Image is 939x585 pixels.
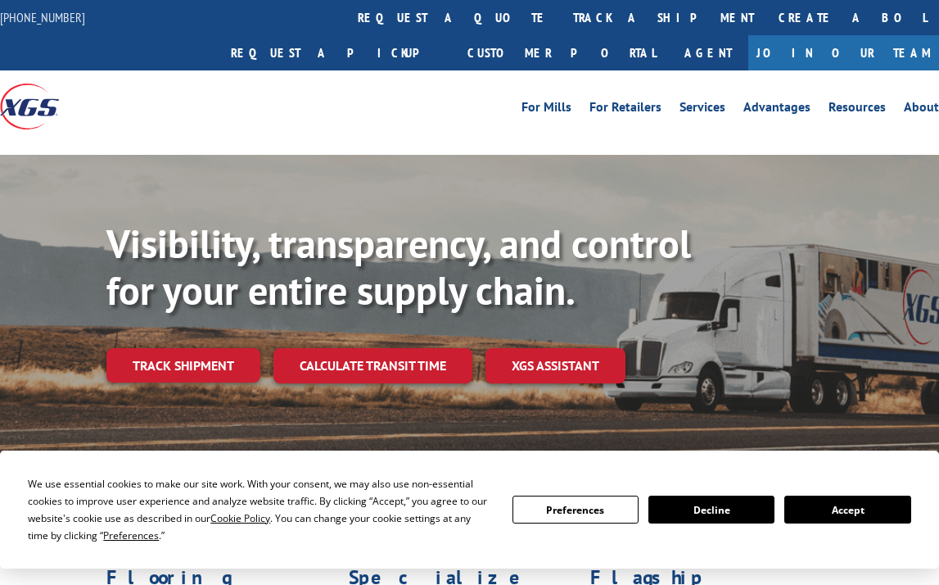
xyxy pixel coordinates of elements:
[455,35,668,70] a: Customer Portal
[273,348,472,383] a: Calculate transit time
[512,496,639,524] button: Preferences
[106,348,260,383] a: Track shipment
[784,496,910,524] button: Accept
[106,218,691,316] b: Visibility, transparency, and control for your entire supply chain.
[103,528,159,542] span: Preferences
[668,35,748,70] a: Agent
[904,101,939,119] a: About
[589,101,661,119] a: For Retailers
[743,101,810,119] a: Advantages
[679,101,725,119] a: Services
[648,496,774,524] button: Decline
[748,35,939,70] a: Join Our Team
[210,511,270,525] span: Cookie Policy
[828,101,886,119] a: Resources
[521,101,571,119] a: For Mills
[485,348,625,383] a: XGS ASSISTANT
[219,35,455,70] a: Request a pickup
[28,475,492,544] div: We use essential cookies to make our site work. With your consent, we may also use non-essential ...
